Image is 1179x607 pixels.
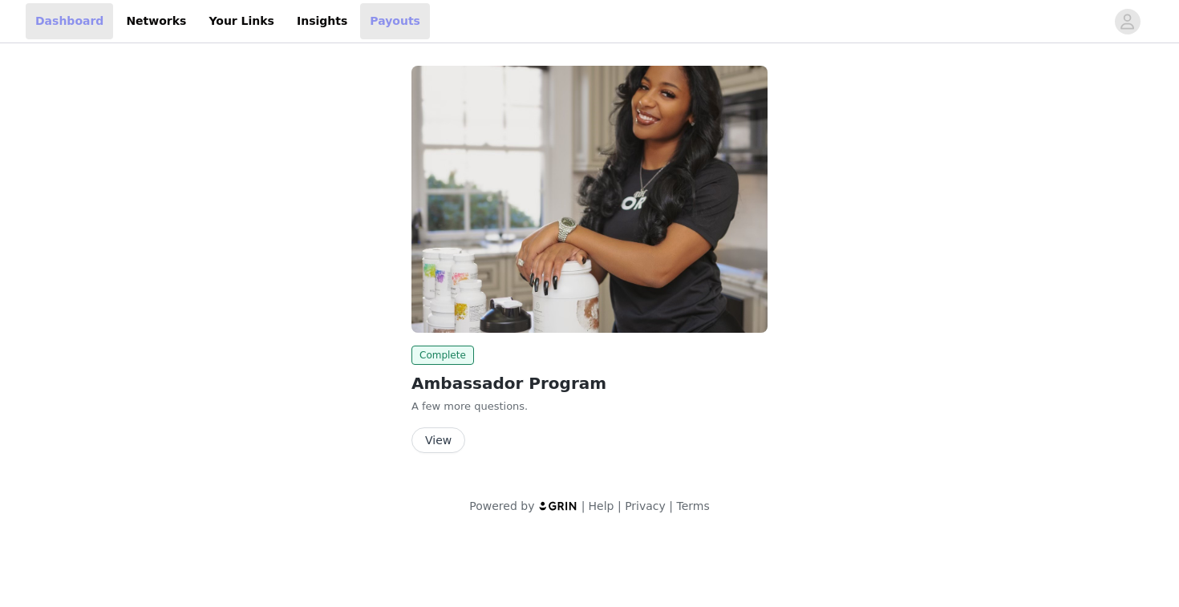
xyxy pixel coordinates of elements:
img: logo [538,500,578,511]
a: Dashboard [26,3,113,39]
a: Payouts [360,3,430,39]
span: | [669,500,673,512]
a: Privacy [625,500,666,512]
a: Insights [287,3,357,39]
span: Powered by [469,500,534,512]
button: View [411,427,465,453]
img: Thorne [411,66,768,333]
p: A few more questions. [411,399,768,415]
a: Networks [116,3,196,39]
h2: Ambassador Program [411,371,768,395]
span: | [618,500,622,512]
span: Complete [411,346,474,365]
a: Help [589,500,614,512]
a: Terms [676,500,709,512]
span: | [581,500,585,512]
div: avatar [1120,9,1135,34]
a: Your Links [199,3,284,39]
a: View [411,435,465,447]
